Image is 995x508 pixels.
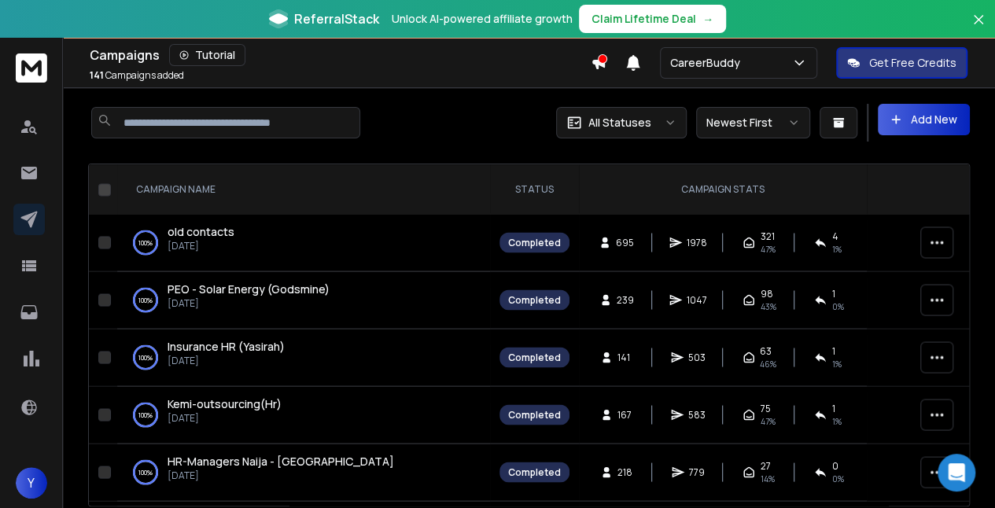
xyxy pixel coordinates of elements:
[117,271,490,329] td: 100%PEO - Solar Energy (Godsmine)[DATE]
[168,223,234,239] a: old contacts
[168,281,330,296] span: PEO - Solar Energy (Godsmine)
[760,472,774,484] span: 14 %
[617,466,633,478] span: 218
[490,164,579,215] th: STATUS
[138,407,153,422] p: 100 %
[687,236,707,248] span: 1978
[831,472,843,484] span: 0 %
[760,344,772,357] span: 63
[168,223,234,238] span: old contacts
[117,329,490,386] td: 100%Insurance HR (Yasirah)[DATE]
[588,115,651,131] p: All Statuses
[968,9,989,47] button: Close banner
[117,386,490,444] td: 100%Kemi-outsourcing(Hr)[DATE]
[831,230,838,242] span: 4
[168,411,282,424] p: [DATE]
[616,236,634,248] span: 695
[617,293,634,306] span: 239
[760,300,776,312] span: 43 %
[831,357,841,370] span: 1 %
[760,402,770,414] span: 75
[831,344,835,357] span: 1
[689,466,705,478] span: 779
[392,11,573,27] p: Unlock AI-powered affiliate growth
[117,164,490,215] th: CAMPAIGN NAME
[831,300,843,312] span: 0 %
[168,354,285,366] p: [DATE]
[508,293,561,306] div: Completed
[508,351,561,363] div: Completed
[138,464,153,480] p: 100 %
[138,292,153,307] p: 100 %
[168,296,330,309] p: [DATE]
[168,469,394,481] p: [DATE]
[831,459,838,472] span: 0
[869,55,956,71] p: Get Free Credits
[508,236,561,248] div: Completed
[831,242,841,255] span: 1 %
[168,338,285,354] a: Insurance HR (Yasirah)
[169,44,245,66] button: Tutorial
[760,287,772,300] span: 98
[90,68,104,82] span: 141
[831,414,841,427] span: 1 %
[168,453,394,468] span: HR-Managers Naija - [GEOGRAPHIC_DATA]
[579,164,867,215] th: CAMPAIGN STATS
[938,454,975,491] div: Open Intercom Messenger
[687,293,707,306] span: 1047
[138,349,153,365] p: 100 %
[688,408,706,421] span: 583
[168,338,285,353] span: Insurance HR (Yasirah)
[831,402,835,414] span: 1
[760,357,776,370] span: 46 %
[138,234,153,250] p: 100 %
[836,47,967,79] button: Get Free Credits
[831,287,835,300] span: 1
[168,281,330,296] a: PEO - Solar Energy (Godsmine)
[90,44,591,66] div: Campaigns
[168,239,234,252] p: [DATE]
[579,5,726,33] button: Claim Lifetime Deal→
[760,414,775,427] span: 47 %
[760,230,774,242] span: 321
[617,351,633,363] span: 141
[508,408,561,421] div: Completed
[117,444,490,501] td: 100%HR-Managers Naija - [GEOGRAPHIC_DATA][DATE]
[702,11,713,27] span: →
[696,107,810,138] button: Newest First
[16,467,47,499] button: Y
[168,396,282,411] a: Kemi-outsourcing(Hr)
[168,453,394,469] a: HR-Managers Naija - [GEOGRAPHIC_DATA]
[294,9,379,28] span: ReferralStack
[670,55,746,71] p: CareerBuddy
[90,69,184,82] p: Campaigns added
[508,466,561,478] div: Completed
[760,242,775,255] span: 47 %
[760,459,770,472] span: 27
[878,104,970,135] button: Add New
[117,214,490,271] td: 100%old contacts[DATE]
[617,408,633,421] span: 167
[688,351,706,363] span: 503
